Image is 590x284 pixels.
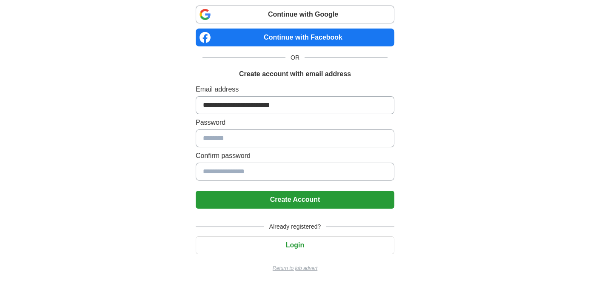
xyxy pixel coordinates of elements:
[196,84,394,95] label: Email address
[196,151,394,161] label: Confirm password
[196,118,394,128] label: Password
[239,69,351,79] h1: Create account with email address
[196,241,394,249] a: Login
[285,53,305,62] span: OR
[196,236,394,254] button: Login
[264,222,326,231] span: Already registered?
[196,6,394,23] a: Continue with Google
[196,29,394,46] a: Continue with Facebook
[196,191,394,209] button: Create Account
[196,264,394,272] a: Return to job advert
